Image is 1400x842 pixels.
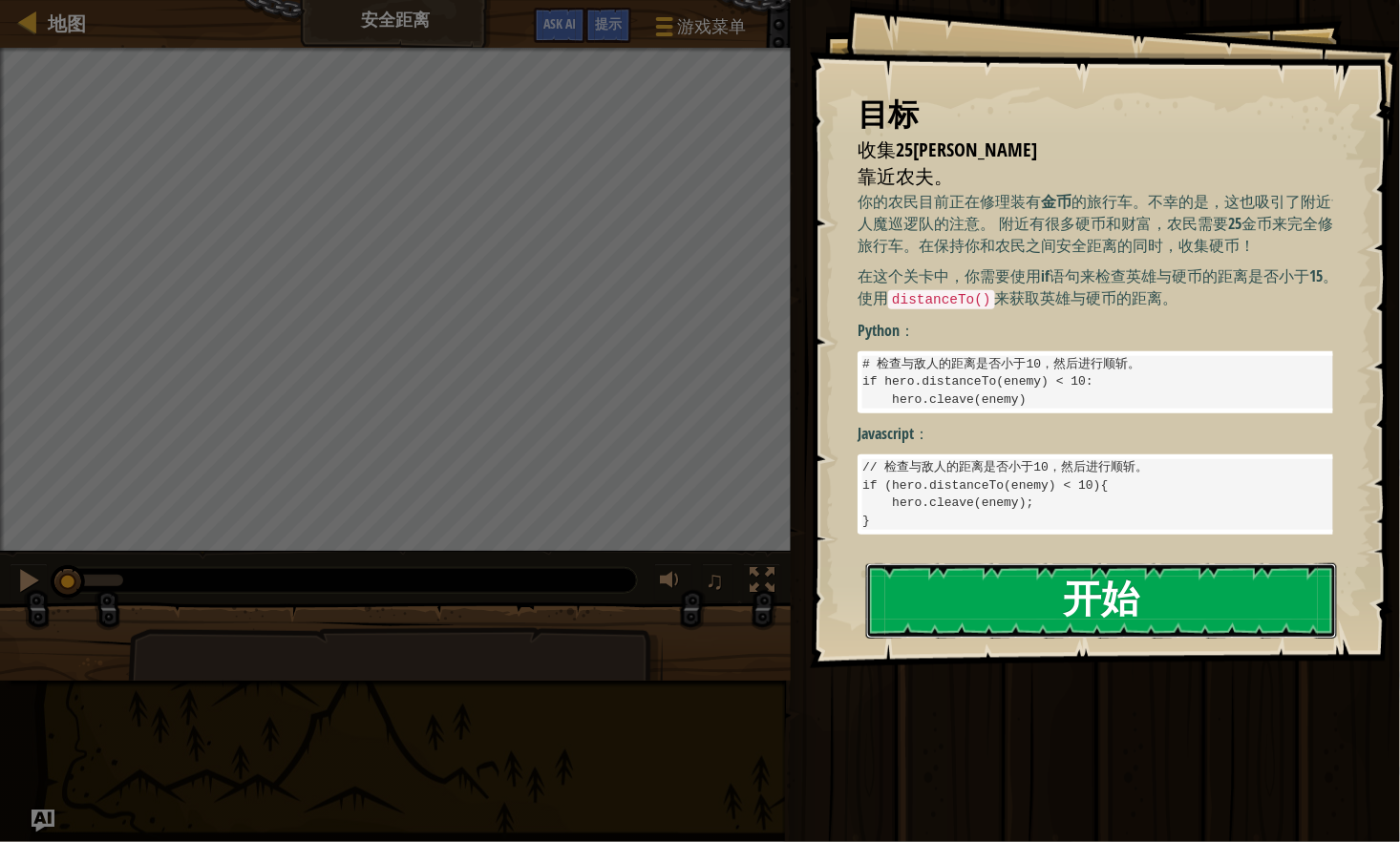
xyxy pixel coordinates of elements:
button: Ask AI [32,810,54,832]
button: Ctrl + P: Pause [10,563,48,602]
button: 开始 [866,563,1337,639]
span: ♫ [706,566,725,595]
span: 提示 [595,14,622,32]
span: 地图 [48,11,86,36]
button: Ask AI [534,8,585,43]
button: 游戏菜单 [641,8,757,53]
button: ♫ [702,563,734,602]
p: Javascript： [858,423,1349,445]
li: 靠近农夫。 [834,163,1328,191]
a: 地图 [38,11,86,36]
code: distanceTo() [888,290,995,309]
code: # 检查与敌人的距离是否小于10，然后进行顺斩。 if hero.distanceTo(enemy) < 10: hero.cleave(enemy) [862,357,1140,407]
li: 收集25金 [834,137,1328,164]
button: 音量调节 [654,563,692,602]
p: 你的农民目前正在修理装有 的旅行车。不幸的是，这也吸引了附近食人魔巡逻队的注意。 附近有很多硬币和财富，农民需要25金币来完全修理旅行车。在保持你和农民之间安全距离的同时，收集硬币！ [858,191,1349,257]
span: 游戏菜单 [677,14,746,39]
code: // 检查与敌人的距离是否小于10，然后进行顺斩。 if (hero.distanceTo(enemy) < 10){ hero.cleave(enemy); } [862,460,1148,528]
p: 在这个关卡中，你需要使用if语句来检查英雄与硬币的距离是否小于15。使用 来获取英雄与硬币的距离。 [858,265,1349,309]
p: Python： [858,320,1349,342]
strong: 金币 [1041,191,1071,212]
span: 收集25[PERSON_NAME] [858,137,1037,162]
span: Ask AI [543,14,576,32]
button: 切换全屏 [743,563,781,602]
div: 目标 [858,93,1333,137]
span: 靠近农夫。 [858,163,953,189]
